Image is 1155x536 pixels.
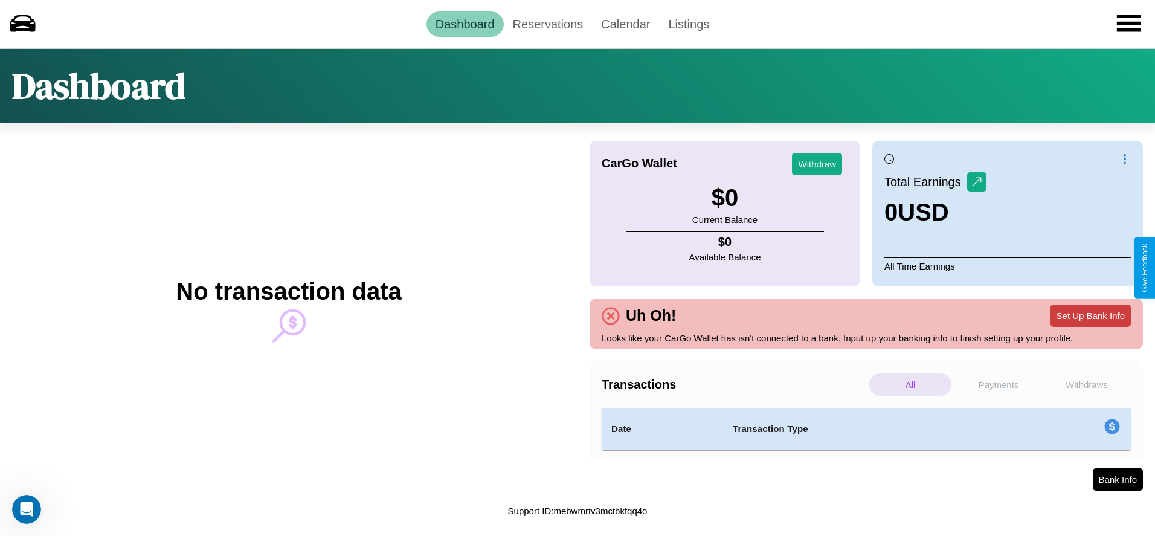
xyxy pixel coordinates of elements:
[659,11,718,37] a: Listings
[792,153,842,175] button: Withdraw
[602,157,677,170] h4: CarGo Wallet
[1141,244,1149,292] div: Give Feedback
[869,373,951,396] p: All
[176,278,401,305] h2: No transaction data
[508,503,648,519] p: Support ID: mebwmrtv3mctbkfqq4o
[602,378,866,392] h4: Transactions
[884,257,1131,274] p: All Time Earnings
[592,11,659,37] a: Calendar
[692,211,758,228] p: Current Balance
[504,11,593,37] a: Reservations
[12,495,41,524] iframe: Intercom live chat
[689,249,761,265] p: Available Balance
[733,422,1006,436] h4: Transaction Type
[1046,373,1128,396] p: Withdraws
[1093,468,1143,491] button: Bank Info
[426,11,504,37] a: Dashboard
[611,422,713,436] h4: Date
[12,61,185,111] h1: Dashboard
[884,171,967,193] p: Total Earnings
[884,199,986,226] h3: 0 USD
[689,235,761,249] h4: $ 0
[602,330,1131,346] p: Looks like your CarGo Wallet has isn't connected to a bank. Input up your banking info to finish ...
[957,373,1040,396] p: Payments
[620,307,682,325] h4: Uh Oh!
[1050,305,1131,327] button: Set Up Bank Info
[602,408,1131,450] table: simple table
[692,184,758,211] h3: $ 0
